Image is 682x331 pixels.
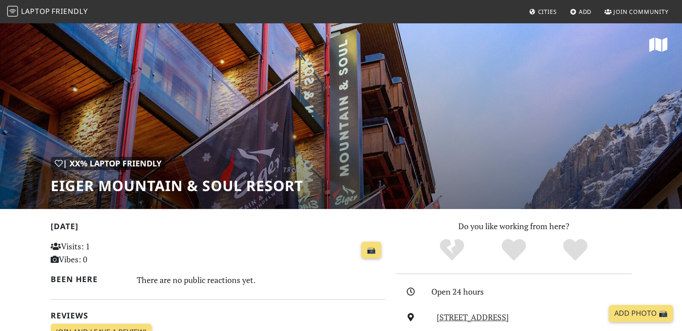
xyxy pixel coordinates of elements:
[613,8,669,16] span: Join Community
[137,273,385,287] div: There are no public reactions yet.
[437,312,509,322] a: [STREET_ADDRESS]
[7,4,88,20] a: LaptopFriendly LaptopFriendly
[51,274,126,284] h2: Been here
[396,220,632,233] p: Do you like working from here?
[526,4,560,20] a: Cities
[421,238,483,262] div: No
[52,6,87,16] span: Friendly
[21,6,50,16] span: Laptop
[51,311,385,320] h2: Reviews
[51,157,165,170] div: | XX% Laptop Friendly
[566,4,595,20] a: Add
[609,305,673,322] a: Add Photo 📸
[544,238,606,262] div: Definitely!
[51,222,385,235] h2: [DATE]
[601,4,672,20] a: Join Community
[361,242,381,259] a: 📸
[51,240,155,266] p: Visits: 1 Vibes: 0
[538,8,557,16] span: Cities
[579,8,592,16] span: Add
[51,177,303,194] h1: Eiger Mountain & Soul Resort
[7,6,18,17] img: LaptopFriendly
[431,285,637,298] div: Open 24 hours
[483,238,545,262] div: Yes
